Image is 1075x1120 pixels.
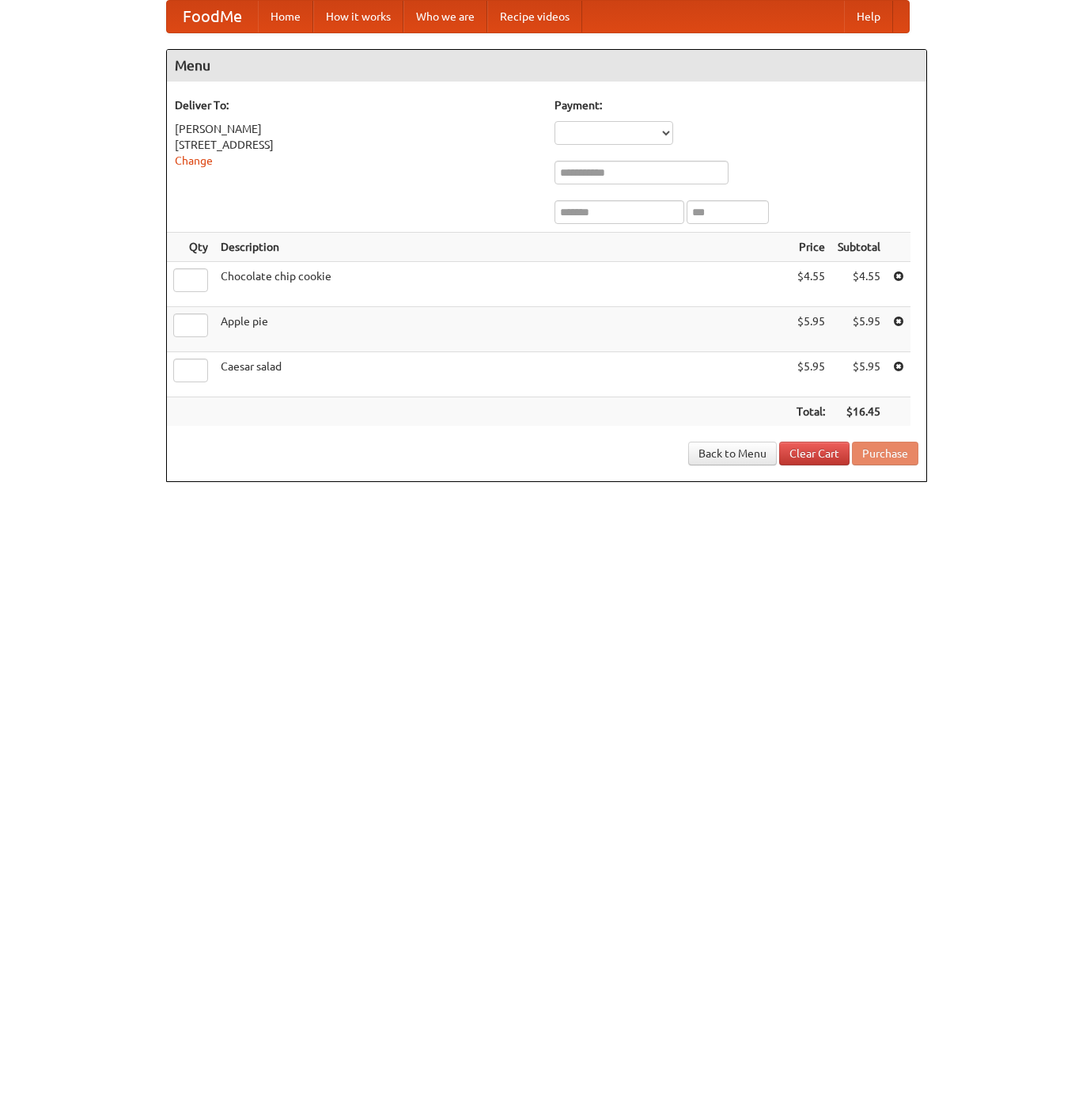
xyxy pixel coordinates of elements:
[831,262,887,307] td: $4.55
[831,352,887,397] td: $5.95
[790,233,831,262] th: Price
[852,442,918,465] button: Purchase
[313,1,403,32] a: How it works
[844,1,893,32] a: Help
[214,262,790,307] td: Chocolate chip cookie
[175,137,539,153] div: [STREET_ADDRESS]
[831,307,887,352] td: $5.95
[167,50,926,82] h4: Menu
[175,97,539,113] h5: Deliver To:
[790,352,831,397] td: $5.95
[167,233,214,262] th: Qty
[790,262,831,307] td: $4.55
[831,397,887,427] th: $16.45
[688,442,777,465] a: Back to Menu
[214,352,790,397] td: Caesar salad
[790,397,831,427] th: Total:
[487,1,582,32] a: Recipe videos
[214,307,790,352] td: Apple pie
[167,1,258,32] a: FoodMe
[790,307,831,352] td: $5.95
[779,442,850,465] a: Clear Cart
[403,1,487,32] a: Who we are
[175,154,213,167] a: Change
[214,233,790,262] th: Description
[258,1,313,32] a: Home
[175,121,539,137] div: [PERSON_NAME]
[831,233,887,262] th: Subtotal
[555,97,918,113] h5: Payment:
